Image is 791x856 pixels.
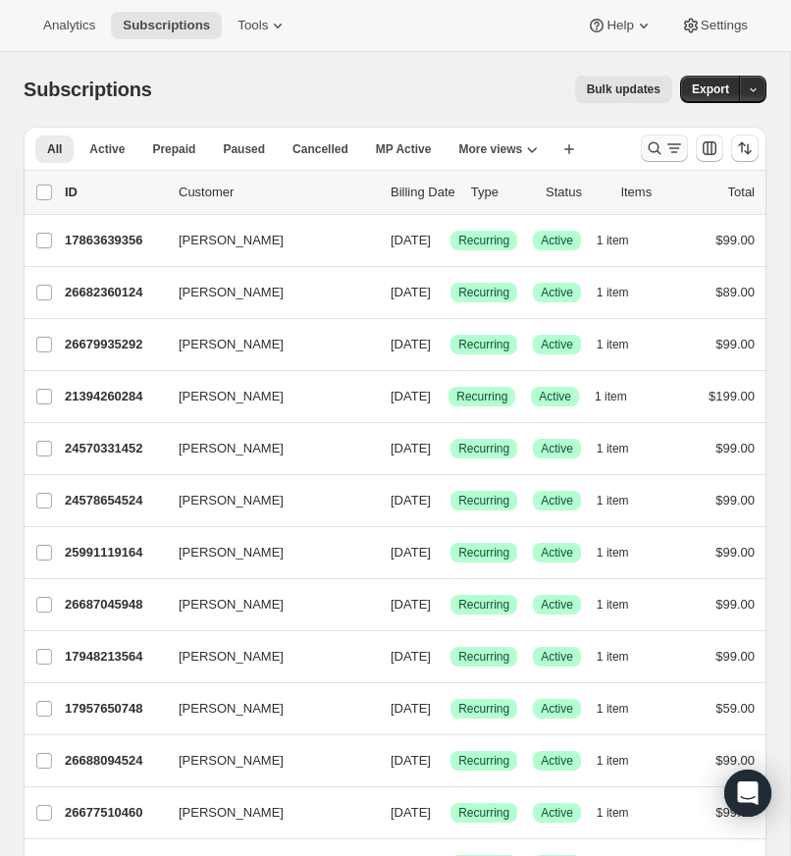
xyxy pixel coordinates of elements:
[65,279,755,306] div: 26682360124[PERSON_NAME][DATE]SuccessRecurringSuccessActive1 item$89.00
[167,277,363,308] button: [PERSON_NAME]
[179,647,284,667] span: [PERSON_NAME]
[541,545,573,561] span: Active
[292,141,348,157] span: Cancelled
[179,751,284,771] span: [PERSON_NAME]
[595,389,627,404] span: 1 item
[179,491,284,510] span: [PERSON_NAME]
[65,283,163,302] p: 26682360124
[65,183,755,202] div: IDCustomerBilling DateTypeStatusItemsTotal
[167,797,363,829] button: [PERSON_NAME]
[715,649,755,664] span: $99.00
[167,745,363,776] button: [PERSON_NAME]
[65,643,755,670] div: 17948213564[PERSON_NAME][DATE]SuccessRecurringSuccessActive1 item$99.00
[539,389,571,404] span: Active
[391,441,431,455] span: [DATE]
[376,141,432,157] span: MP Active
[597,285,629,300] span: 1 item
[541,285,573,300] span: Active
[715,805,755,820] span: $99.00
[167,589,363,620] button: [PERSON_NAME]
[65,227,755,254] div: 17863639356[PERSON_NAME][DATE]SuccessRecurringSuccessActive1 item$99.00
[237,18,268,33] span: Tools
[89,141,125,157] span: Active
[43,18,95,33] span: Analytics
[715,441,755,455] span: $99.00
[597,753,629,769] span: 1 item
[167,225,363,256] button: [PERSON_NAME]
[458,753,509,769] span: Recurring
[541,233,573,248] span: Active
[715,701,755,716] span: $59.00
[456,389,507,404] span: Recurring
[597,649,629,665] span: 1 item
[31,12,107,39] button: Analytics
[541,441,573,456] span: Active
[167,433,363,464] button: [PERSON_NAME]
[179,283,284,302] span: [PERSON_NAME]
[541,753,573,769] span: Active
[458,597,509,613] span: Recurring
[391,597,431,612] span: [DATE]
[715,597,755,612] span: $99.00
[597,597,629,613] span: 1 item
[554,135,585,163] button: Create new view
[715,493,755,508] span: $99.00
[587,81,660,97] span: Bulk updates
[65,487,755,514] div: 24578654524[PERSON_NAME][DATE]SuccessRecurringSuccessActive1 item$99.00
[458,545,509,561] span: Recurring
[65,383,755,410] div: 21394260284[PERSON_NAME][DATE]SuccessRecurringSuccessActive1 item$199.00
[447,135,550,163] button: More views
[597,591,651,618] button: 1 item
[111,12,222,39] button: Subscriptions
[179,699,284,719] span: [PERSON_NAME]
[597,695,651,722] button: 1 item
[65,699,163,719] p: 17957650748
[597,493,629,508] span: 1 item
[541,337,573,352] span: Active
[179,335,284,354] span: [PERSON_NAME]
[223,141,265,157] span: Paused
[179,595,284,615] span: [PERSON_NAME]
[458,141,522,157] span: More views
[65,695,755,722] div: 17957650748[PERSON_NAME][DATE]SuccessRecurringSuccessActive1 item$59.00
[179,183,375,202] p: Customer
[391,753,431,768] span: [DATE]
[167,381,363,412] button: [PERSON_NAME]
[597,747,651,775] button: 1 item
[179,387,284,406] span: [PERSON_NAME]
[47,141,62,157] span: All
[715,753,755,768] span: $99.00
[597,799,651,827] button: 1 item
[65,647,163,667] p: 17948213564
[65,491,163,510] p: 24578654524
[597,227,651,254] button: 1 item
[597,337,629,352] span: 1 item
[179,543,284,562] span: [PERSON_NAME]
[458,805,509,821] span: Recurring
[391,389,431,403] span: [DATE]
[597,441,629,456] span: 1 item
[65,595,163,615] p: 26687045948
[391,493,431,508] span: [DATE]
[391,337,431,351] span: [DATE]
[65,799,755,827] div: 26677510460[PERSON_NAME][DATE]SuccessRecurringSuccessActive1 item$99.00
[65,747,755,775] div: 26688094524[PERSON_NAME][DATE]SuccessRecurringSuccessActive1 item$99.00
[597,331,651,358] button: 1 item
[597,643,651,670] button: 1 item
[728,183,755,202] p: Total
[541,649,573,665] span: Active
[541,805,573,821] span: Active
[597,545,629,561] span: 1 item
[597,233,629,248] span: 1 item
[541,597,573,613] span: Active
[65,803,163,823] p: 26677510460
[391,805,431,820] span: [DATE]
[715,337,755,351] span: $99.00
[152,141,195,157] span: Prepaid
[680,76,741,103] button: Export
[458,337,509,352] span: Recurring
[167,485,363,516] button: [PERSON_NAME]
[391,183,455,202] p: Billing Date
[541,701,573,717] span: Active
[597,701,629,717] span: 1 item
